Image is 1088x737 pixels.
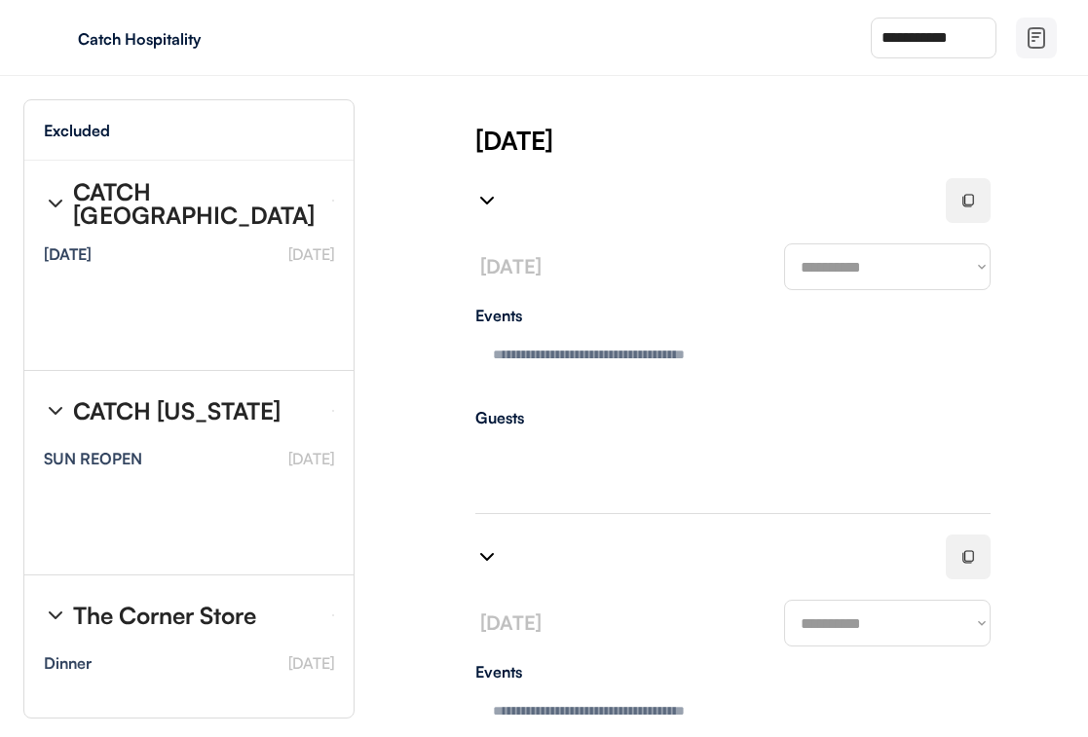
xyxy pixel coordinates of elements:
[288,653,334,673] font: [DATE]
[44,451,142,466] div: SUN REOPEN
[288,244,334,264] font: [DATE]
[73,180,317,227] div: CATCH [GEOGRAPHIC_DATA]
[1025,26,1048,50] img: file-02.svg
[475,664,991,680] div: Events
[475,545,499,569] img: chevron-right%20%281%29.svg
[288,449,334,468] font: [DATE]
[475,189,499,212] img: chevron-right%20%281%29.svg
[480,610,542,635] font: [DATE]
[480,254,542,278] font: [DATE]
[475,308,991,323] div: Events
[44,655,92,671] div: Dinner
[44,123,110,138] div: Excluded
[44,604,67,627] img: chevron-right%20%281%29.svg
[78,31,323,47] div: Catch Hospitality
[475,123,1088,158] div: [DATE]
[44,192,67,215] img: chevron-right%20%281%29.svg
[73,399,281,423] div: CATCH [US_STATE]
[39,22,70,54] img: yH5BAEAAAAALAAAAAABAAEAAAIBRAA7
[73,604,256,627] div: The Corner Store
[475,410,991,425] div: Guests
[44,399,67,423] img: chevron-right%20%281%29.svg
[44,246,92,262] div: [DATE]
